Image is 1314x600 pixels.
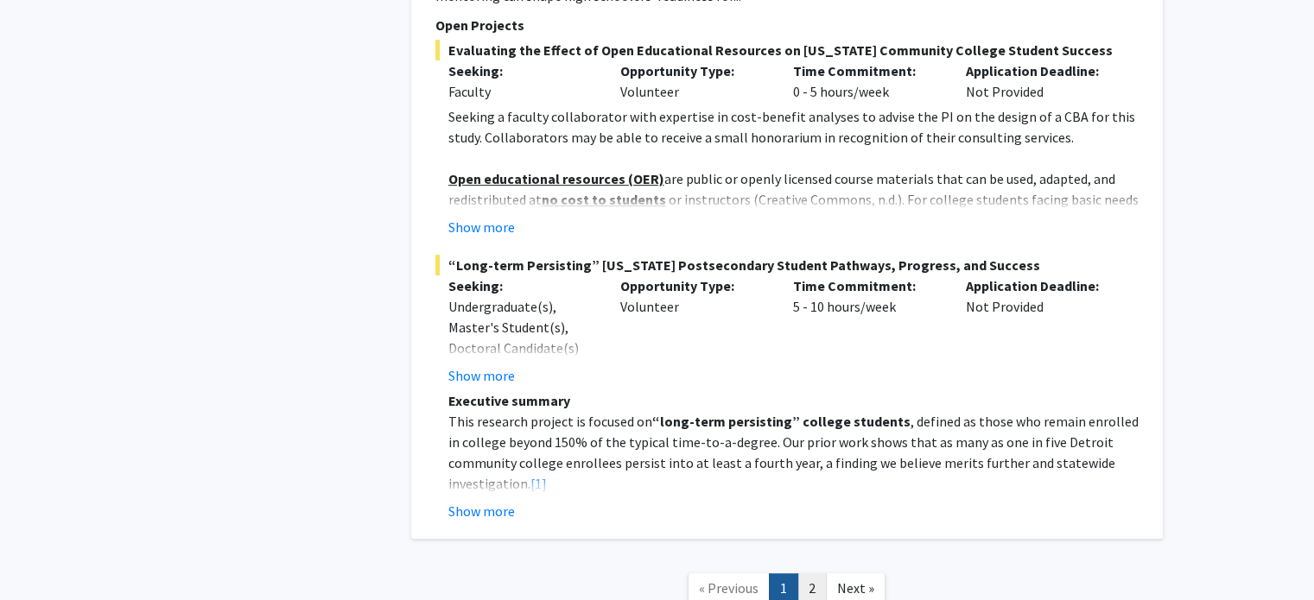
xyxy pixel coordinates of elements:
[448,296,595,400] div: Undergraduate(s), Master's Student(s), Doctoral Candidate(s) (PhD, MD, DMD, PharmD, etc.)
[448,170,664,187] u: Open educational resources (OER)
[953,60,1126,102] div: Not Provided
[448,275,595,296] p: Seeking:
[435,15,1139,35] p: Open Projects
[966,275,1113,296] p: Application Deadline:
[448,81,595,102] div: Faculty
[448,392,570,409] strong: Executive summary
[620,60,767,81] p: Opportunity Type:
[448,168,1139,583] p: are public or openly licensed course materials that can be used, adapted, and redistributed at or...
[780,275,953,386] div: 5 - 10 hours/week
[448,106,1139,148] p: Seeking a faculty collaborator with expertise in cost-benefit analyses to advise the PI on the de...
[435,255,1139,275] span: “Long-term Persisting” [US_STATE] Postsecondary Student Pathways, Progress, and Success
[953,275,1126,386] div: Not Provided
[448,217,515,237] button: Show more
[448,411,1139,494] p: This research project is focused on , defined as those who remain enrolled in college beyond 150%...
[542,191,666,208] u: no cost to students
[793,60,940,81] p: Time Commitment:
[448,60,595,81] p: Seeking:
[435,40,1139,60] span: Evaluating the Effect of Open Educational Resources on [US_STATE] Community College Student Success
[966,60,1113,81] p: Application Deadline:
[530,475,547,492] a: [1]
[780,60,953,102] div: 0 - 5 hours/week
[793,275,940,296] p: Time Commitment:
[607,275,780,386] div: Volunteer
[837,579,874,597] span: Next »
[607,60,780,102] div: Volunteer
[699,579,759,597] span: « Previous
[620,275,767,296] p: Opportunity Type:
[448,365,515,386] button: Show more
[13,522,73,587] iframe: Chat
[448,501,515,521] button: Show more
[652,413,911,430] strong: “long-term persisting” college students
